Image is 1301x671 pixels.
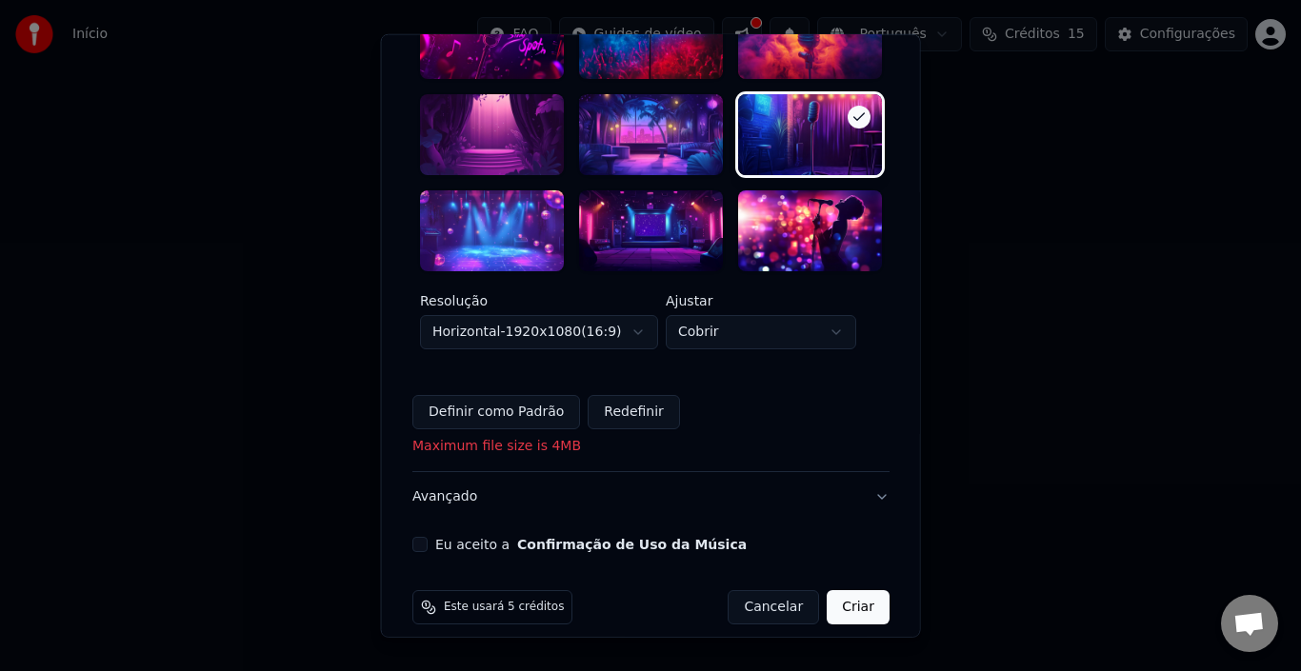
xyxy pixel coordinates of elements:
[420,294,658,307] label: Resolução
[412,472,890,522] button: Avançado
[412,395,580,429] button: Definir como Padrão
[588,395,680,429] button: Redefinir
[412,437,890,456] p: Maximum file size is 4MB
[435,538,747,551] label: Eu aceito a
[827,590,890,624] button: Criar
[728,590,819,624] button: Cancelar
[517,538,747,551] button: Eu aceito a
[444,600,564,615] span: Este usará 5 créditos
[666,294,856,307] label: Ajustar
